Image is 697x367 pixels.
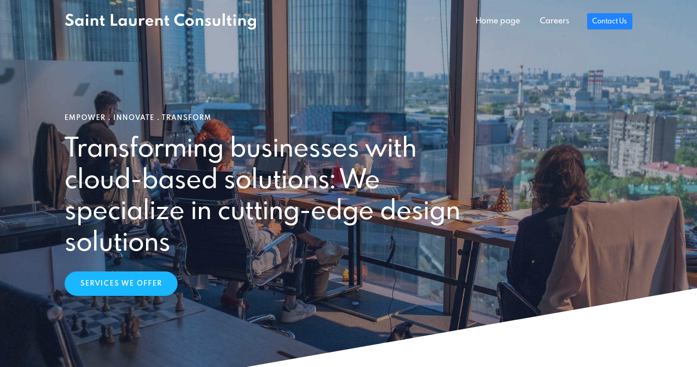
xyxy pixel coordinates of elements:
a: Services We Offer [65,271,178,296]
a: Home page [466,11,530,32]
a: Contact Us [587,13,632,29]
h2: Transforming businesses with cloud-based solutions: We specialize in cutting-edge design solutions [65,134,490,259]
a: Careers [530,11,578,32]
h1: Empower . Innovate . Transform [65,114,632,122]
